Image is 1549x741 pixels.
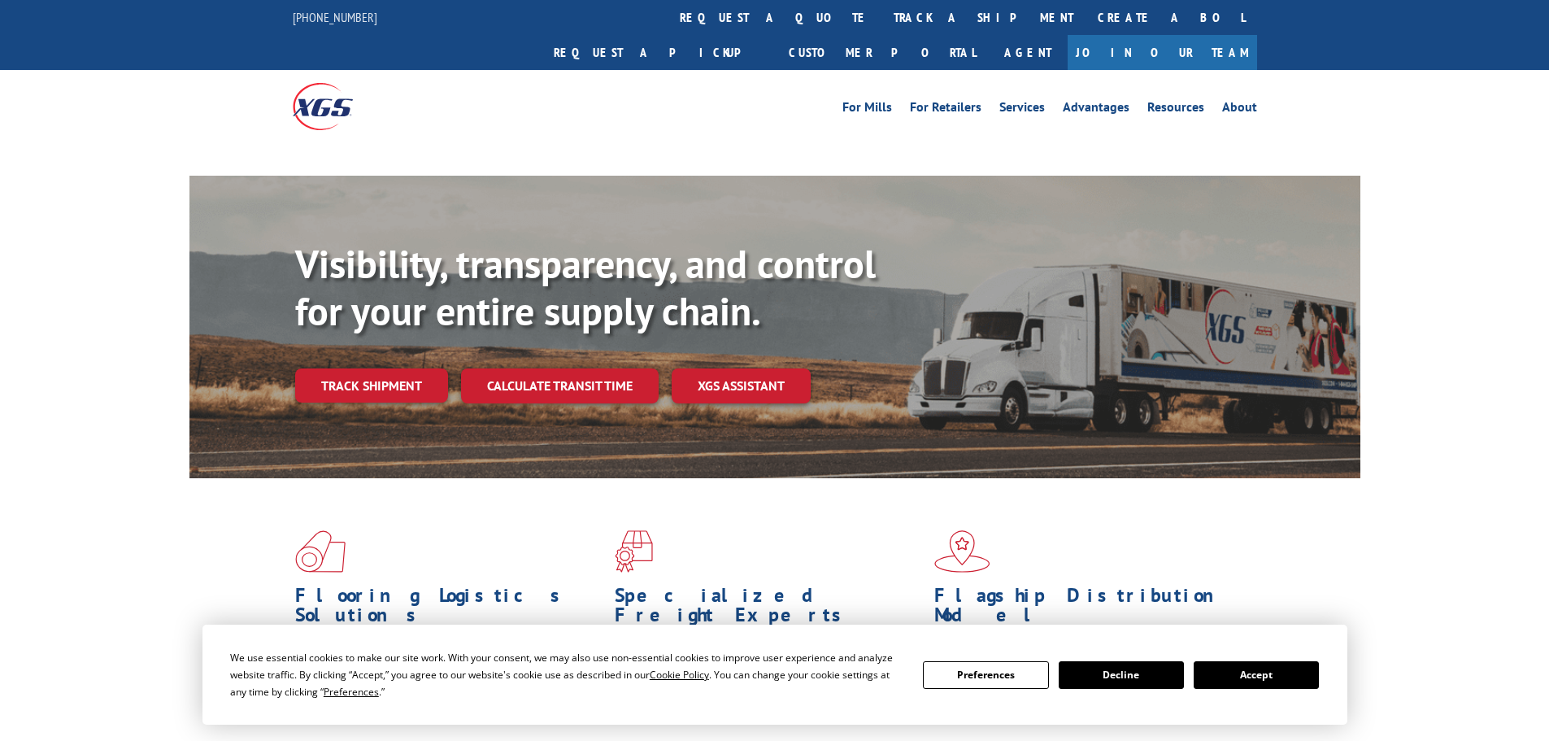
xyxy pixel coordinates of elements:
[295,238,876,336] b: Visibility, transparency, and control for your entire supply chain.
[842,101,892,119] a: For Mills
[615,586,922,633] h1: Specialized Freight Experts
[777,35,988,70] a: Customer Portal
[324,685,379,699] span: Preferences
[295,368,448,403] a: Track shipment
[295,586,603,633] h1: Flooring Logistics Solutions
[202,625,1347,725] div: Cookie Consent Prompt
[295,530,346,573] img: xgs-icon-total-supply-chain-intelligence-red
[910,101,981,119] a: For Retailers
[461,368,659,403] a: Calculate transit time
[1222,101,1257,119] a: About
[230,649,903,700] div: We use essential cookies to make our site work. With your consent, we may also use non-essential ...
[934,586,1242,633] h1: Flagship Distribution Model
[999,101,1045,119] a: Services
[672,368,811,403] a: XGS ASSISTANT
[1059,661,1184,689] button: Decline
[1068,35,1257,70] a: Join Our Team
[1194,661,1319,689] button: Accept
[542,35,777,70] a: Request a pickup
[988,35,1068,70] a: Agent
[934,530,990,573] img: xgs-icon-flagship-distribution-model-red
[650,668,709,682] span: Cookie Policy
[615,530,653,573] img: xgs-icon-focused-on-flooring-red
[923,661,1048,689] button: Preferences
[293,9,377,25] a: [PHONE_NUMBER]
[1063,101,1129,119] a: Advantages
[1147,101,1204,119] a: Resources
